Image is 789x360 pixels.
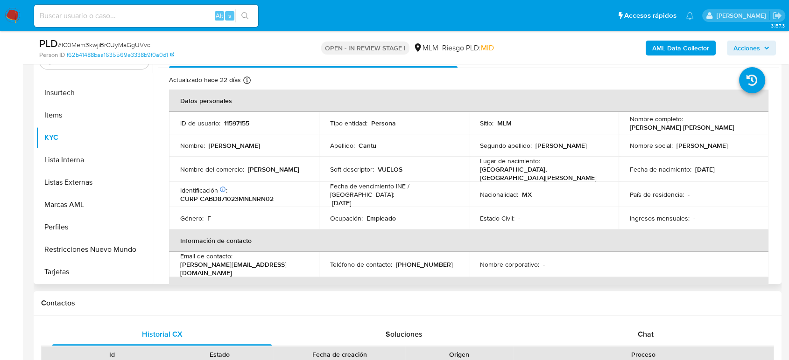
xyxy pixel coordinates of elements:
[716,11,769,20] p: diego.gardunorosas@mercadolibre.com.mx
[693,214,695,222] p: -
[772,11,782,21] a: Salir
[34,10,258,22] input: Buscar usuario o caso...
[169,90,768,112] th: Datos personales
[36,104,153,126] button: Items
[497,119,512,127] p: MLM
[330,214,363,222] p: Ocupación :
[630,165,691,173] p: Fecha de nacimiento :
[688,190,690,199] p: -
[180,186,227,194] p: Identificación :
[332,199,352,207] p: [DATE]
[535,141,587,150] p: [PERSON_NAME]
[378,165,402,173] p: VUELOS
[520,350,767,359] div: Proceso
[36,238,153,261] button: Restricciones Nuevo Mundo
[481,42,494,53] span: MID
[522,190,532,199] p: MX
[41,298,774,308] h1: Contactos
[676,141,728,150] p: [PERSON_NAME]
[180,165,244,173] p: Nombre del comercio :
[386,329,423,339] span: Soluciones
[480,157,540,165] p: Lugar de nacimiento :
[638,329,654,339] span: Chat
[727,41,776,55] button: Acciones
[36,216,153,238] button: Perfiles
[235,9,254,22] button: search-icon
[36,149,153,171] button: Lista Interna
[646,41,716,55] button: AML Data Collector
[228,11,231,20] span: s
[480,190,518,199] p: Nacionalidad :
[64,350,159,359] div: Id
[172,350,267,359] div: Estado
[36,261,153,283] button: Tarjetas
[169,76,241,84] p: Actualizado hace 22 días
[630,115,683,123] p: Nombre completo :
[248,165,299,173] p: [PERSON_NAME]
[480,214,514,222] p: Estado Civil :
[480,141,532,150] p: Segundo apellido :
[169,277,768,299] th: Verificación y cumplimiento
[630,141,673,150] p: Nombre social :
[36,194,153,216] button: Marcas AML
[180,252,232,260] p: Email de contacto :
[36,126,153,149] button: KYC
[224,119,249,127] p: 11597155
[321,42,409,55] p: OPEN - IN REVIEW STAGE I
[58,40,150,49] span: # IC0Mem3kwjiBrCUyMaGgUVvc
[39,36,58,51] b: PLD
[67,51,174,59] a: f62b41488baa1635569e3338b9f0a0d1
[630,214,690,222] p: Ingresos mensuales :
[480,165,604,182] p: [GEOGRAPHIC_DATA], [GEOGRAPHIC_DATA][PERSON_NAME]
[359,141,376,150] p: Cantu
[180,141,205,150] p: Nombre :
[280,350,399,359] div: Fecha de creación
[180,194,274,203] p: CURP CABD871023MNLNRN02
[543,260,545,269] p: -
[180,214,204,222] p: Género :
[36,82,153,104] button: Insurtech
[36,171,153,194] button: Listas Externas
[630,190,684,199] p: País de residencia :
[371,119,396,127] p: Persona
[630,123,734,132] p: [PERSON_NAME] [PERSON_NAME]
[770,22,784,29] span: 3.157.3
[207,214,211,222] p: F
[412,350,507,359] div: Origen
[330,260,392,269] p: Teléfono de contacto :
[216,11,223,20] span: Alt
[695,165,715,173] p: [DATE]
[39,51,65,59] b: Person ID
[366,214,396,222] p: Empleado
[413,43,438,53] div: MLM
[480,260,539,269] p: Nombre corporativo :
[209,141,260,150] p: [PERSON_NAME]
[330,165,374,173] p: Soft descriptor :
[142,329,183,339] span: Historial CX
[330,141,355,150] p: Apellido :
[169,229,768,252] th: Información de contacto
[330,119,367,127] p: Tipo entidad :
[180,119,220,127] p: ID de usuario :
[180,260,304,277] p: [PERSON_NAME][EMAIL_ADDRESS][DOMAIN_NAME]
[624,11,676,21] span: Accesos rápidos
[686,12,694,20] a: Notificaciones
[733,41,760,55] span: Acciones
[330,182,458,199] p: Fecha de vencimiento INE / [GEOGRAPHIC_DATA] :
[396,260,453,269] p: [PHONE_NUMBER]
[652,41,709,55] b: AML Data Collector
[480,119,493,127] p: Sitio :
[518,214,520,222] p: -
[442,43,494,53] span: Riesgo PLD:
